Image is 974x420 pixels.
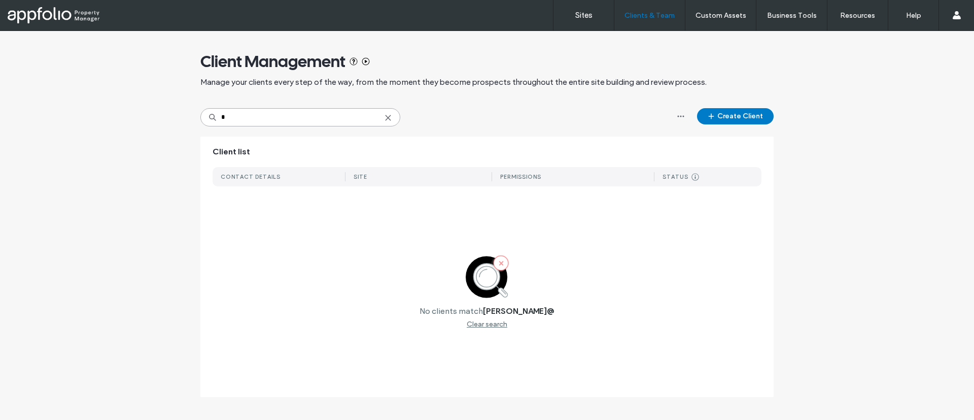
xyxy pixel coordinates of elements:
div: STATUS [663,173,688,180]
label: [PERSON_NAME]@ [483,306,554,316]
span: Client list [213,146,250,157]
label: Business Tools [767,11,817,20]
label: Custom Assets [695,11,746,20]
label: Help [906,11,921,20]
button: Create Client [697,108,774,124]
span: Help [23,7,44,16]
div: Clear search [467,320,507,329]
span: Client Management [200,51,345,72]
label: No clients match [420,306,483,316]
label: Clients & Team [624,11,675,20]
span: Manage your clients every step of the way, from the moment they become prospects throughout the e... [200,77,707,88]
label: Sites [575,11,593,20]
div: SITE [354,173,367,180]
div: PERMISSIONS [500,173,541,180]
label: Resources [840,11,875,20]
div: CONTACT DETAILS [221,173,281,180]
